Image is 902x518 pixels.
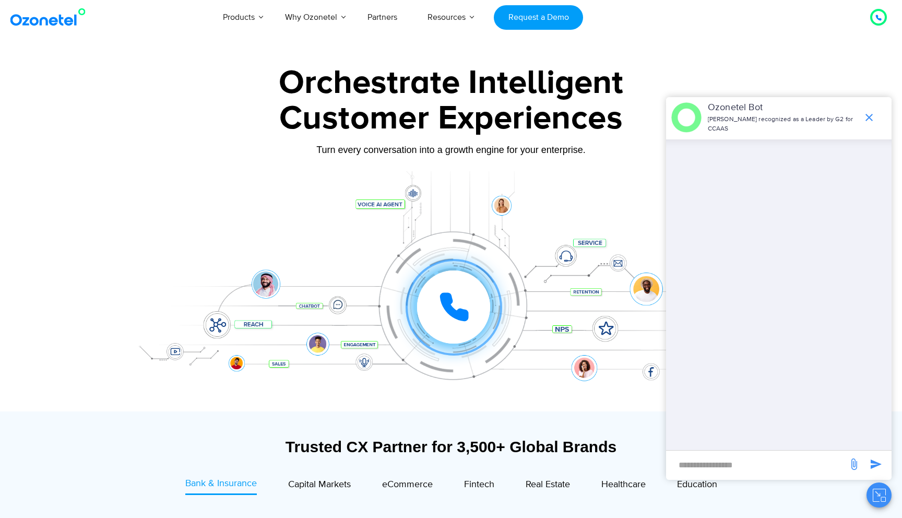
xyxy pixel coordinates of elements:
div: Orchestrate Intelligent [125,66,777,100]
span: Fintech [464,479,494,490]
div: Customer Experiences [125,93,777,144]
span: Capital Markets [288,479,351,490]
span: send message [865,454,886,475]
button: Close chat [867,482,892,508]
a: Fintech [464,477,494,495]
span: Healthcare [601,479,646,490]
span: Bank & Insurance [185,478,257,489]
div: new-msg-input [671,456,842,475]
span: eCommerce [382,479,433,490]
div: Trusted CX Partner for 3,500+ Global Brands [130,438,772,456]
p: Ozonetel Bot [708,101,858,115]
a: eCommerce [382,477,433,495]
a: Request a Demo [494,5,583,30]
span: send message [844,454,864,475]
a: Bank & Insurance [185,477,257,495]
a: Capital Markets [288,477,351,495]
p: [PERSON_NAME] recognized as a Leader by G2 for CCAAS [708,115,858,134]
img: header [671,102,702,133]
a: Healthcare [601,477,646,495]
span: end chat or minimize [859,107,880,128]
a: Real Estate [526,477,570,495]
span: Real Estate [526,479,570,490]
div: Turn every conversation into a growth engine for your enterprise. [125,144,777,156]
